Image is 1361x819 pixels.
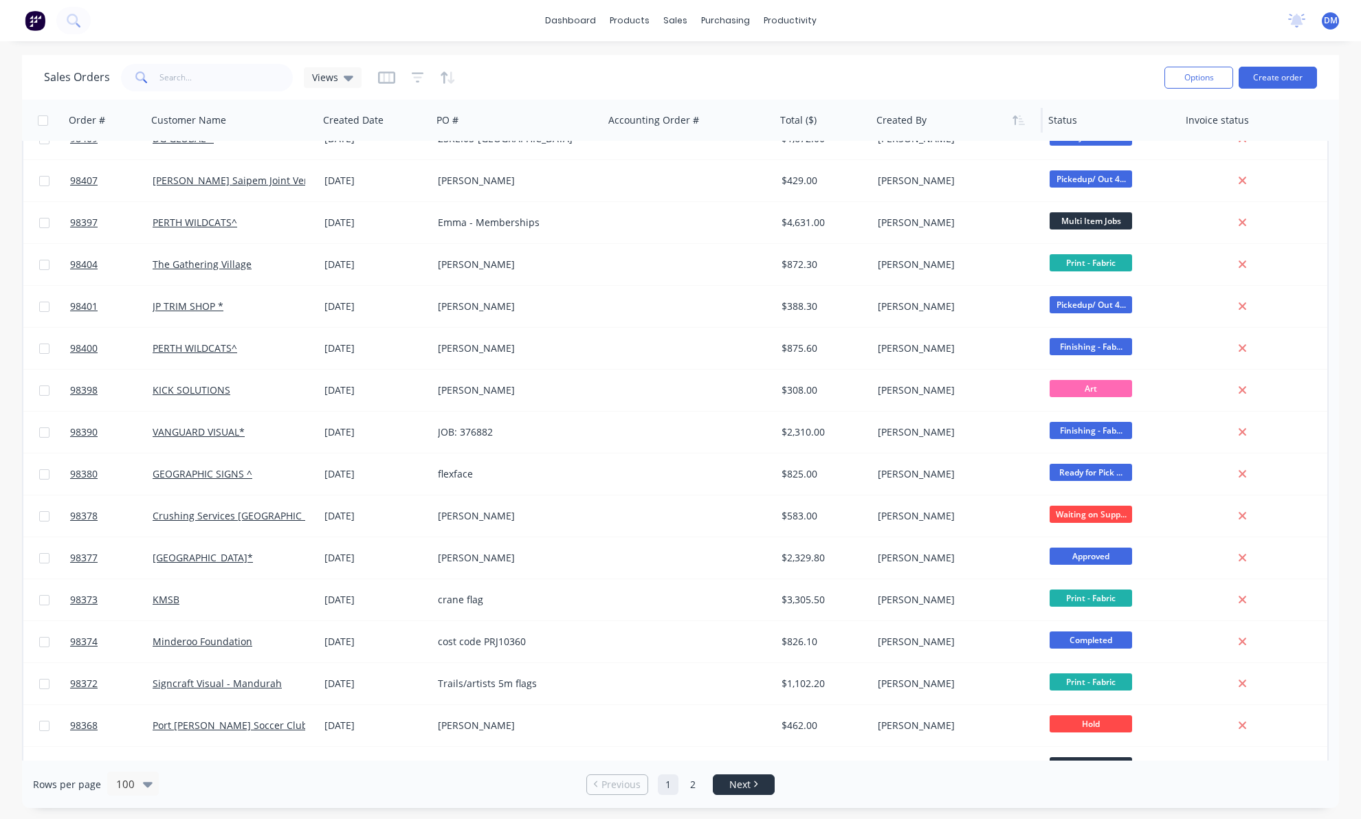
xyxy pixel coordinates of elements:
[878,509,1030,523] div: [PERSON_NAME]
[70,579,153,620] a: 98373
[70,160,153,201] a: 98407
[587,778,648,792] a: Previous page
[603,10,656,31] div: products
[438,258,590,271] div: [PERSON_NAME]
[782,258,863,271] div: $872.30
[324,258,427,271] div: [DATE]
[1050,715,1132,732] span: Hold
[1050,296,1132,313] span: Pickedup/ Out 4...
[324,635,427,649] div: [DATE]
[323,113,384,127] div: Created Date
[878,174,1030,188] div: [PERSON_NAME]
[438,719,590,732] div: [PERSON_NAME]
[713,778,774,792] a: Next page
[70,537,153,579] a: 98377
[438,635,590,649] div: cost code PRJ10360
[70,383,98,397] span: 98398
[438,341,590,355] div: [PERSON_NAME]
[70,216,98,229] span: 98397
[153,216,237,229] a: PERTH WILDCATS^
[70,370,153,411] a: 98398
[324,425,427,439] div: [DATE]
[438,300,590,313] div: [PERSON_NAME]
[1050,212,1132,229] span: Multi Item Jobs
[878,677,1030,691] div: [PERSON_NAME]
[312,70,338,85] span: Views
[70,328,153,369] a: 98400
[70,300,98,313] span: 98401
[70,425,98,439] span: 98390
[153,509,333,522] a: Crushing Services [GEOGRAPHIC_DATA]
[780,113,817,127] div: Total ($)
[581,774,780,795] ul: Pagination
[153,174,329,187] a: [PERSON_NAME] Saipem Joint Venture
[878,383,1030,397] div: [PERSON_NAME]
[70,174,98,188] span: 98407
[878,216,1030,229] div: [PERSON_NAME]
[782,719,863,732] div: $462.00
[324,467,427,481] div: [DATE]
[1239,67,1317,89] button: Create order
[1050,590,1132,607] span: Print - Fabric
[153,258,252,271] a: The Gathering Village
[1050,254,1132,271] span: Print - Fabric
[153,593,179,606] a: KMSB
[438,509,590,523] div: [PERSON_NAME]
[70,747,153,788] a: 98244
[438,677,590,691] div: Trails/artists 5m flags
[153,635,252,648] a: Minderoo Foundation
[878,719,1030,732] div: [PERSON_NAME]
[1050,548,1132,565] span: Approved
[1048,113,1077,127] div: Status
[324,341,427,355] div: [DATE]
[782,467,863,481] div: $825.00
[782,216,863,229] div: $4,631.00
[70,509,98,523] span: 98378
[151,113,226,127] div: Customer Name
[324,551,427,565] div: [DATE]
[1050,464,1132,481] span: Ready for Pick ...
[782,425,863,439] div: $2,310.00
[70,202,153,243] a: 98397
[694,10,757,31] div: purchasing
[782,551,863,565] div: $2,329.80
[70,551,98,565] span: 98377
[153,677,282,690] a: Signcraft Visual - Mandurah
[324,593,427,607] div: [DATE]
[656,10,694,31] div: sales
[438,174,590,188] div: [PERSON_NAME]
[324,719,427,732] div: [DATE]
[1186,113,1249,127] div: Invoice status
[153,425,245,438] a: VANGUARD VISUAL*
[438,551,590,565] div: [PERSON_NAME]
[729,778,751,792] span: Next
[757,10,823,31] div: productivity
[70,453,153,495] a: 98380
[438,425,590,439] div: JOB: 376882
[1050,506,1132,523] span: Waiting on Supp...
[878,425,1030,439] div: [PERSON_NAME]
[436,113,458,127] div: PO #
[782,677,863,691] div: $1,102.20
[878,593,1030,607] div: [PERSON_NAME]
[33,778,101,792] span: Rows per page
[153,467,252,480] a: GEOGRAPHIC SIGNS ^
[25,10,45,31] img: Factory
[782,509,863,523] div: $583.00
[70,677,98,691] span: 98372
[878,258,1030,271] div: [PERSON_NAME]
[1050,673,1132,691] span: Print - Fabric
[438,216,590,229] div: Emma - Memberships
[153,383,230,396] a: KICK SOLUTIONS
[153,719,308,732] a: Port [PERSON_NAME] Soccer Club
[782,383,863,397] div: $308.00
[782,174,863,188] div: $429.00
[70,258,98,271] span: 98404
[1050,338,1132,355] span: Finishing - Fab...
[70,286,153,327] a: 98401
[878,300,1030,313] div: [PERSON_NAME]
[878,341,1030,355] div: [PERSON_NAME]
[70,705,153,746] a: 98368
[324,300,427,313] div: [DATE]
[438,593,590,607] div: crane flag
